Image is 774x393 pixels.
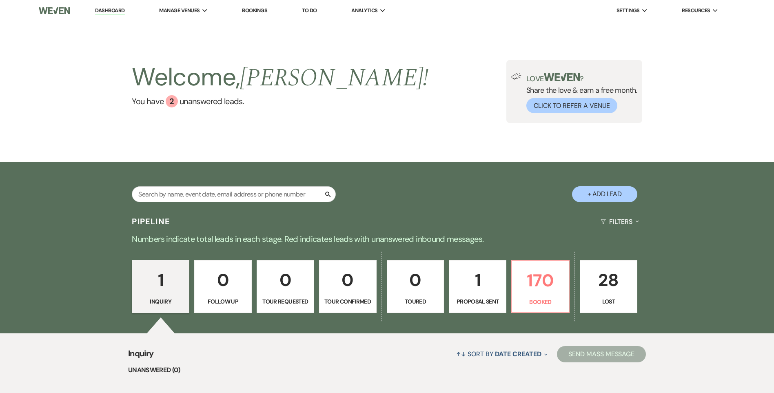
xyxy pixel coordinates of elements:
span: Analytics [351,7,377,15]
p: Lost [585,297,632,306]
a: Bookings [242,7,267,14]
a: 1Proposal Sent [449,260,506,313]
span: Manage Venues [159,7,200,15]
p: 1 [454,266,501,294]
a: 170Booked [511,260,570,313]
p: 1 [137,266,184,294]
a: Dashboard [95,7,124,15]
p: Love ? [526,73,637,83]
button: Click to Refer a Venue [526,98,617,113]
h3: Pipeline [132,216,170,227]
p: 0 [200,266,246,294]
p: 28 [585,266,632,294]
button: + Add Lead [572,186,637,202]
h2: Welcome, [132,60,428,95]
p: Proposal Sent [454,297,501,306]
p: Inquiry [137,297,184,306]
div: 2 [166,95,178,107]
p: 0 [262,266,309,294]
a: 0Toured [387,260,444,313]
a: To Do [302,7,317,14]
span: ↑↓ [456,350,466,358]
div: Share the love & earn a free month. [521,73,637,113]
span: Settings [617,7,640,15]
p: 0 [324,266,371,294]
li: Unanswered (0) [128,365,646,375]
p: Toured [392,297,439,306]
p: 170 [517,267,564,294]
span: Inquiry [128,347,154,365]
a: 1Inquiry [132,260,189,313]
p: Tour Requested [262,297,309,306]
p: Follow Up [200,297,246,306]
img: loud-speaker-illustration.svg [511,73,521,80]
a: 28Lost [580,260,637,313]
button: Filters [597,211,642,232]
a: 0Tour Confirmed [319,260,377,313]
button: Send Mass Message [557,346,646,362]
p: Numbers indicate total leads in each stage. Red indicates leads with unanswered inbound messages. [93,232,681,246]
a: 0Follow Up [194,260,252,313]
span: Resources [682,7,710,15]
input: Search by name, event date, email address or phone number [132,186,336,202]
p: Tour Confirmed [324,297,371,306]
span: [PERSON_NAME] ! [240,59,428,97]
p: Booked [517,297,564,306]
a: 0Tour Requested [257,260,314,313]
button: Sort By Date Created [453,343,551,365]
img: Weven Logo [39,2,70,19]
img: weven-logo-green.svg [544,73,580,81]
span: Date Created [495,350,541,358]
a: You have 2 unanswered leads. [132,95,428,107]
p: 0 [392,266,439,294]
